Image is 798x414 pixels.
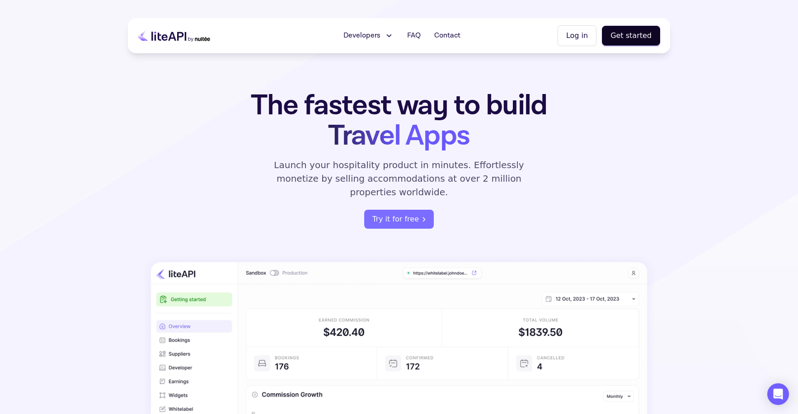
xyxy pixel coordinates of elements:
button: Get started [602,26,660,46]
span: Developers [343,30,380,41]
div: Open Intercom Messenger [767,383,789,405]
button: Try it for free [364,210,434,229]
span: Contact [434,30,460,41]
button: Log in [558,25,596,46]
span: Travel Apps [328,117,469,155]
button: Developers [338,27,399,45]
a: register [364,210,434,229]
span: FAQ [407,30,421,41]
h1: The fastest way to build [222,90,576,151]
a: Contact [429,27,466,45]
a: FAQ [402,27,426,45]
p: Launch your hospitality product in minutes. Effortlessly monetize by selling accommodations at ov... [263,158,535,199]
